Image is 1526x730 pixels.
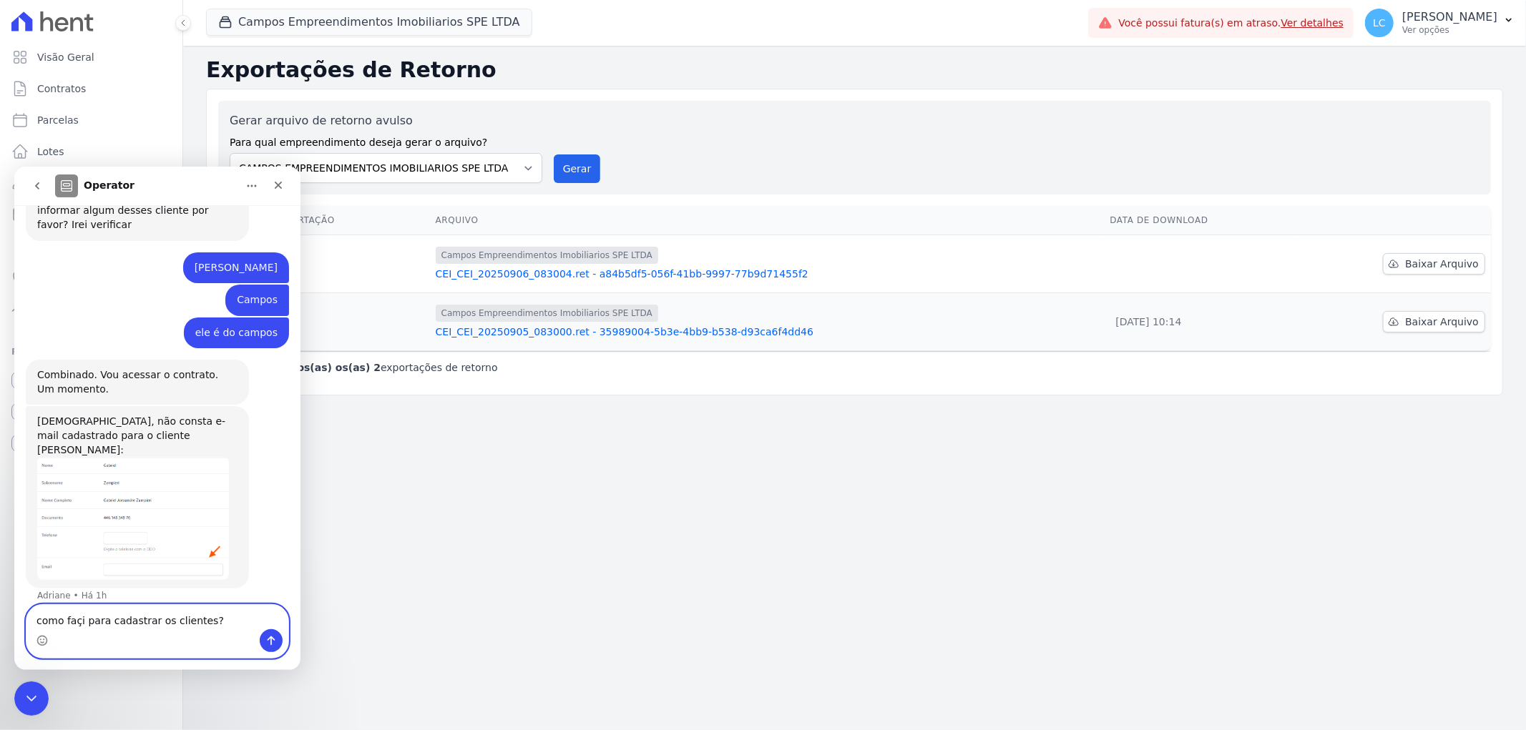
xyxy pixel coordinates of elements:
[218,206,430,235] th: Data da Exportação
[1402,24,1497,36] p: Ver opções
[436,305,658,322] span: Campos Empreendimentos Imobiliarios SPE LTDA
[1118,16,1344,31] span: Você possui fatura(s) em atraso.
[1402,10,1497,24] p: [PERSON_NAME]
[436,267,1099,281] a: CEI_CEI_20250906_083004.ret - a84b5df5-056f-41bb-9997-77b9d71455f2
[218,235,430,293] td: [DATE] 08:30
[430,206,1105,235] th: Arquivo
[218,293,430,351] td: [DATE] 08:30
[1104,293,1294,351] td: [DATE] 10:14
[37,113,79,127] span: Parcelas
[278,362,381,373] b: todos(as) os(as) 2
[23,248,223,290] div: [DEMOGRAPHIC_DATA], não consta e-mail cadastrado para o cliente [PERSON_NAME]:
[6,366,177,395] a: Recebíveis
[37,82,86,96] span: Contratos
[6,43,177,71] a: Visão Geral
[1104,206,1294,235] th: Data de Download
[245,463,268,485] button: Enviar uma mensagem
[436,247,658,264] span: Campos Empreendimentos Imobiliarios SPE LTDA
[1405,257,1479,271] span: Baixar Arquivo
[22,468,34,480] button: Selecionador de Emoji
[14,167,300,670] iframe: Intercom live chat
[6,74,177,103] a: Contratos
[37,144,64,159] span: Lotes
[12,438,274,463] textarea: Envie uma mensagem...
[6,137,177,166] a: Lotes
[1354,3,1526,43] button: LC [PERSON_NAME] Ver opções
[6,200,177,229] a: Minha Carteira
[23,202,223,230] div: Combinado. Vou acessar o contrato. Um momento.
[1373,18,1386,28] span: LC
[1383,311,1485,332] a: Baixar Arquivo
[206,57,1503,83] h2: Exportações de Retorno
[11,240,275,453] div: Adriane diz…
[6,106,177,134] a: Parcelas
[235,360,498,375] p: Exibindo exportações de retorno
[436,325,1099,339] a: CEI_CEI_20250905_083000.ret - 35989004-5b3e-4bb9-b538-d93ca6f4dd46
[1383,253,1485,275] a: Baixar Arquivo
[206,9,532,36] button: Campos Empreendimentos Imobiliarios SPE LTDA
[230,112,542,129] label: Gerar arquivo de retorno avulso
[14,681,49,716] iframe: Intercom live chat
[230,129,542,150] label: Para qual empreendimento deseja gerar o arquivo?
[11,240,235,422] div: [DEMOGRAPHIC_DATA], não consta e-mail cadastrado para o cliente [PERSON_NAME]:Adriane • Há 1h
[6,232,177,260] a: Transferências
[23,425,92,433] div: Adriane • Há 1h
[554,154,601,183] button: Gerar
[6,169,177,197] a: Clientes
[11,343,171,360] div: Plataformas
[1405,315,1479,329] span: Baixar Arquivo
[37,50,94,64] span: Visão Geral
[6,295,177,323] a: Troca de Arquivos
[1281,17,1344,29] a: Ver detalhes
[6,398,177,426] a: Conta Hent
[6,263,177,292] a: Negativação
